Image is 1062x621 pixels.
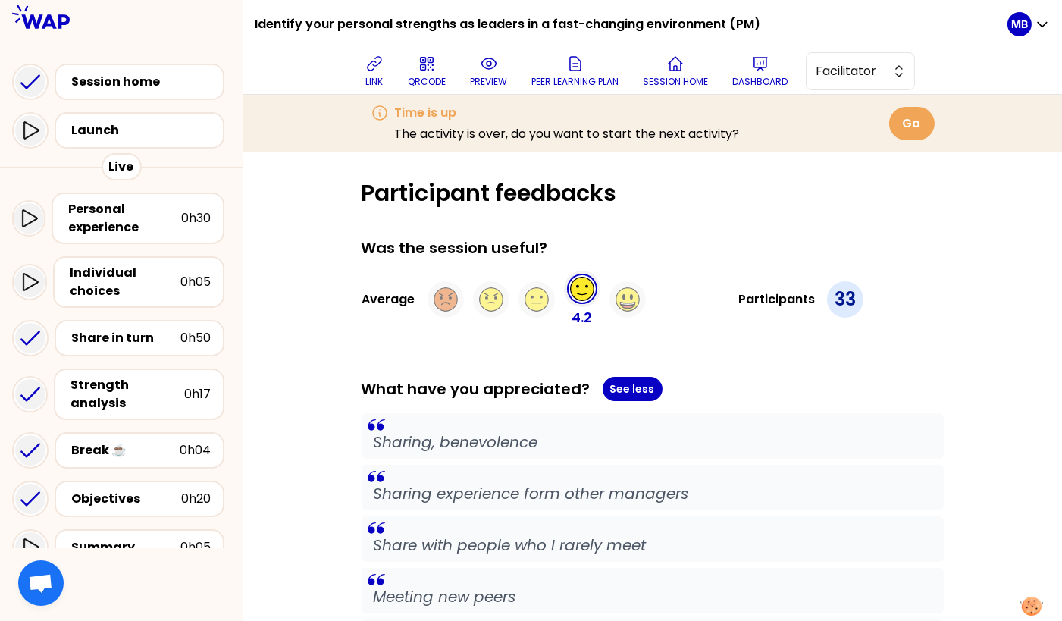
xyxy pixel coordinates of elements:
[366,76,384,88] p: link
[1011,17,1028,32] p: MB
[643,76,708,88] p: Session home
[181,490,211,508] div: 0h20
[180,441,211,459] div: 0h04
[374,431,932,453] p: Sharing, benevolence
[603,377,663,401] button: See less
[470,76,507,88] p: preview
[374,483,932,504] p: Sharing experience form other managers
[1007,12,1050,36] button: MB
[889,107,935,140] button: Go
[184,385,211,403] div: 0h17
[402,49,452,94] button: QRCODE
[362,180,944,207] h1: Participant feedbacks
[71,538,180,557] div: Summary
[374,586,932,607] p: Meeting new peers
[395,125,740,143] p: The activity is over, do you want to start the next activity?
[806,52,915,90] button: Facilitator
[637,49,714,94] button: Session home
[102,153,142,180] div: Live
[180,273,211,291] div: 0h05
[71,329,180,347] div: Share in turn
[464,49,513,94] button: preview
[71,441,180,459] div: Break ☕️
[18,560,64,606] div: Ouvrir le chat
[180,538,211,557] div: 0h05
[181,209,211,227] div: 0h30
[71,73,217,91] div: Session home
[531,76,619,88] p: Peer learning plan
[732,76,788,88] p: Dashboard
[362,377,944,401] div: What have you appreciated?
[71,490,181,508] div: Objectives
[395,104,740,122] h3: Time is up
[362,290,415,309] h3: Average
[374,535,932,556] p: Share with people who I rarely meet
[359,49,390,94] button: link
[70,376,184,412] div: Strength analysis
[525,49,625,94] button: Peer learning plan
[726,49,794,94] button: Dashboard
[68,200,181,237] div: Personal experience
[70,264,180,300] div: Individual choices
[816,62,884,80] span: Facilitator
[362,237,944,259] div: Was the session useful?
[180,329,211,347] div: 0h50
[835,287,856,312] p: 33
[408,76,446,88] p: QRCODE
[71,121,217,140] div: Launch
[572,307,592,328] p: 4.2
[738,290,815,309] h3: Participants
